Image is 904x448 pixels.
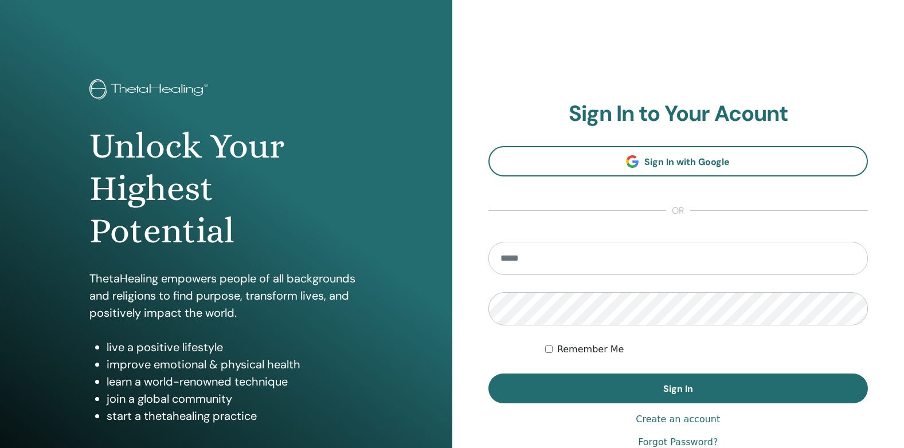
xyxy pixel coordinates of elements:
[107,373,362,390] li: learn a world-renowned technique
[89,125,362,253] h1: Unlock Your Highest Potential
[107,390,362,407] li: join a global community
[488,146,868,176] a: Sign In with Google
[107,339,362,356] li: live a positive lifestyle
[107,356,362,373] li: improve emotional & physical health
[666,204,690,218] span: or
[557,343,624,356] label: Remember Me
[663,383,693,395] span: Sign In
[89,270,362,321] p: ThetaHealing empowers people of all backgrounds and religions to find purpose, transform lives, a...
[644,156,730,168] span: Sign In with Google
[545,343,868,356] div: Keep me authenticated indefinitely or until I manually logout
[488,374,868,403] button: Sign In
[488,101,868,127] h2: Sign In to Your Acount
[107,407,362,425] li: start a thetahealing practice
[636,412,720,426] a: Create an account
